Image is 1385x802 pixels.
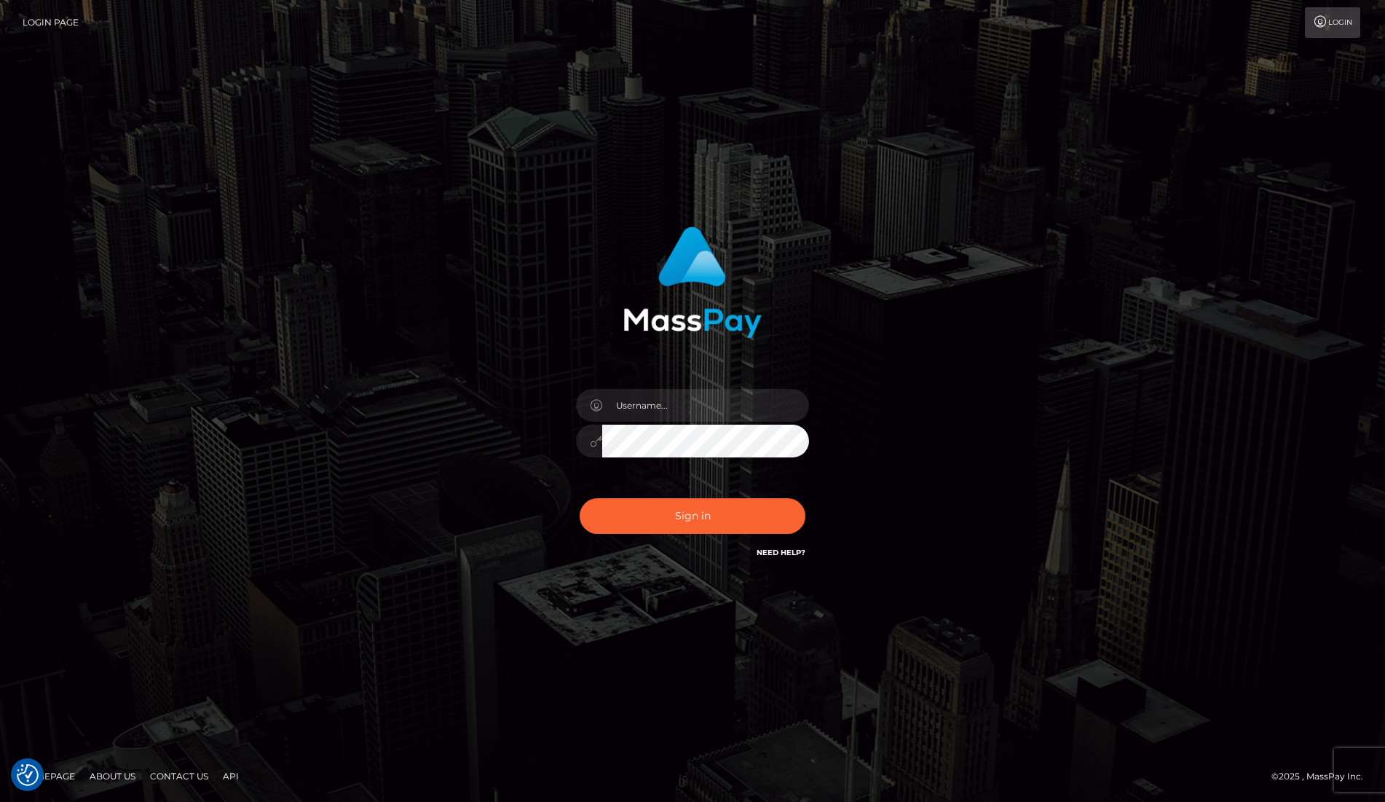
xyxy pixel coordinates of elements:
[580,498,805,534] button: Sign in
[23,7,79,38] a: Login Page
[17,764,39,786] img: Revisit consent button
[1305,7,1360,38] a: Login
[217,765,245,787] a: API
[144,765,214,787] a: Contact Us
[623,227,762,338] img: MassPay Login
[17,764,39,786] button: Consent Preferences
[84,765,141,787] a: About Us
[757,548,805,557] a: Need Help?
[1271,768,1374,785] div: © 2025 , MassPay Inc.
[602,389,809,422] input: Username...
[16,765,81,787] a: Homepage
